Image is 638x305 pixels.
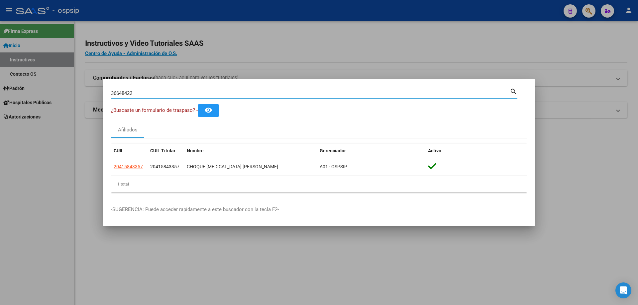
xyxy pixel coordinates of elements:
[118,126,138,134] div: Afiliados
[111,176,527,192] div: 1 total
[111,107,198,113] span: ¿Buscaste un formulario de traspaso? -
[425,144,527,158] datatable-header-cell: Activo
[428,148,441,153] span: Activo
[148,144,184,158] datatable-header-cell: CUIL Titular
[114,148,124,153] span: CUIL
[320,164,347,169] span: A01 - OSPSIP
[187,163,314,171] div: CHOQUE [MEDICAL_DATA] [PERSON_NAME]
[184,144,317,158] datatable-header-cell: Nombre
[111,206,527,213] p: -SUGERENCIA: Puede acceder rapidamente a este buscador con la tecla F2-
[150,148,175,153] span: CUIL Titular
[320,148,346,153] span: Gerenciador
[111,144,148,158] datatable-header-cell: CUIL
[204,106,212,114] mat-icon: remove_red_eye
[317,144,425,158] datatable-header-cell: Gerenciador
[615,282,631,298] div: Open Intercom Messenger
[114,164,143,169] span: 20415843357
[187,148,204,153] span: Nombre
[150,164,179,169] span: 20415843357
[510,87,517,95] mat-icon: search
